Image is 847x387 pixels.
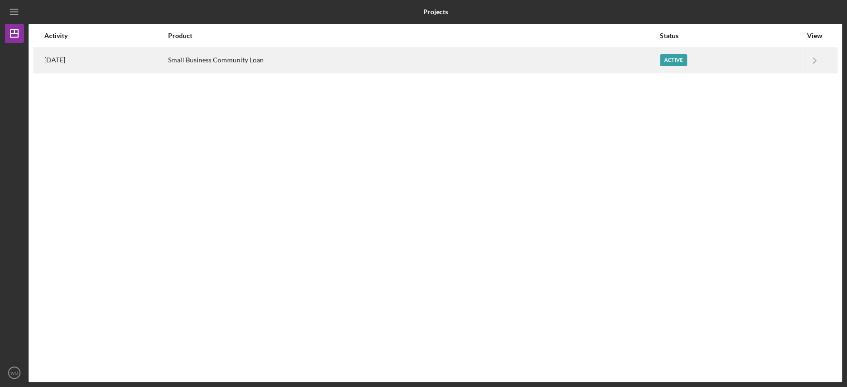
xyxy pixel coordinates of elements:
div: Status [660,32,802,40]
time: 2025-09-16 20:53 [44,56,65,64]
div: Small Business Community Loan [168,49,659,72]
div: View [803,32,827,40]
div: Active [660,54,687,66]
div: Activity [44,32,167,40]
div: Product [168,32,659,40]
button: WO [5,363,24,382]
b: Projects [423,8,448,16]
text: WO [10,370,19,376]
